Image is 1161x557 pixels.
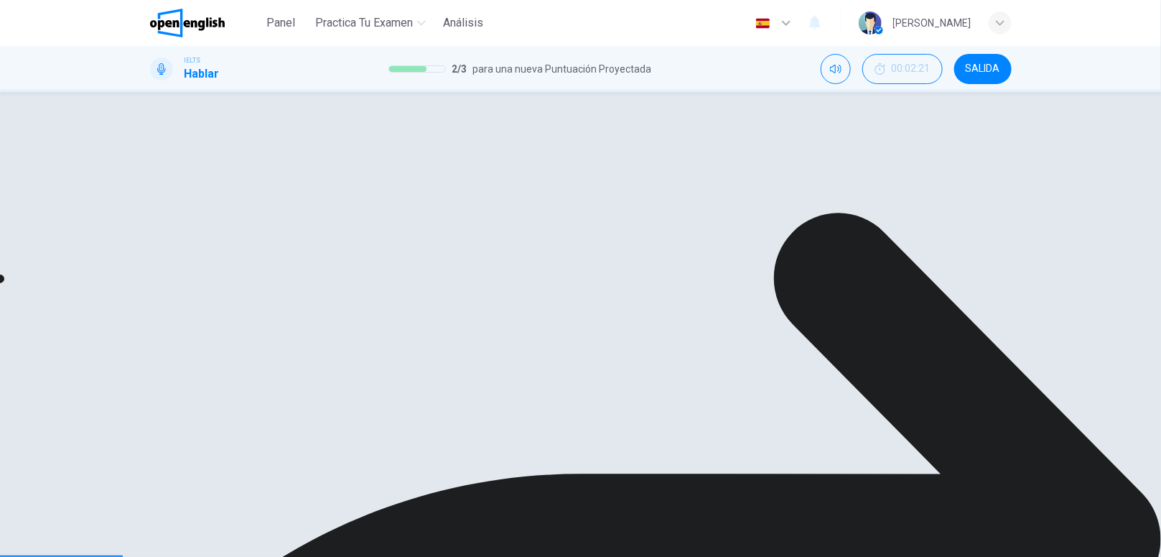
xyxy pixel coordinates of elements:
div: [PERSON_NAME] [893,14,971,32]
button: Análisis [437,10,489,36]
span: Análisis [443,14,483,32]
button: Practica tu examen [309,10,432,36]
span: IELTS [185,55,201,65]
button: SALIDA [954,54,1012,84]
button: 00:02:21 [862,54,943,84]
button: Panel [258,10,304,36]
div: Ocultar [862,54,943,84]
a: OpenEnglish logo [150,9,258,37]
img: es [754,18,772,29]
span: 2 / 3 [452,60,467,78]
img: Profile picture [859,11,882,34]
span: SALIDA [966,63,1000,75]
div: Silenciar [821,54,851,84]
span: 00:02:21 [892,63,931,75]
h1: Hablar [185,65,220,83]
span: para una nueva Puntuación Proyectada [472,60,651,78]
span: Panel [266,14,295,32]
span: Practica tu examen [315,14,413,32]
img: OpenEnglish logo [150,9,225,37]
